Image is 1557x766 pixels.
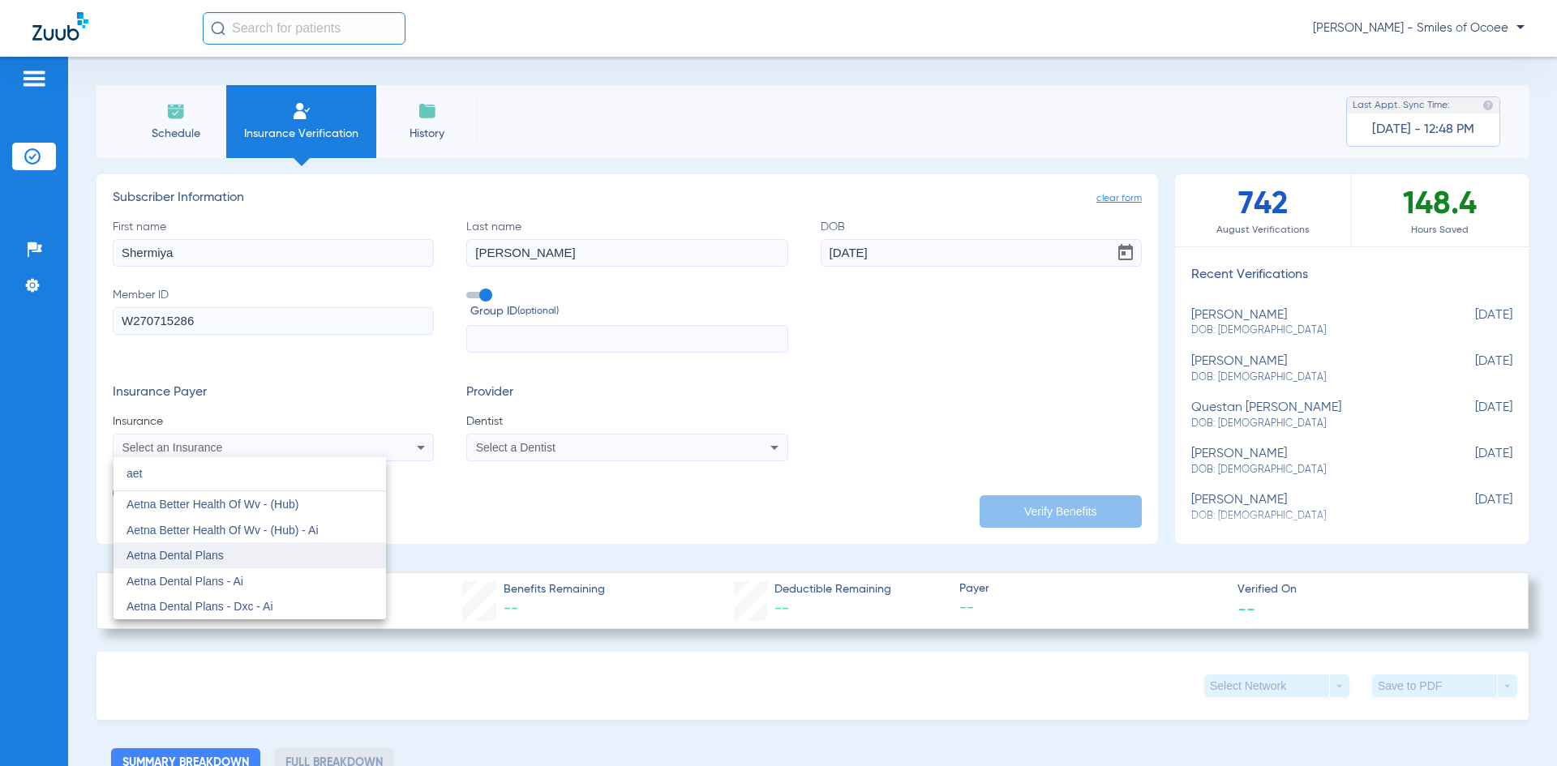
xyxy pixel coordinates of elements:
[127,498,298,511] span: Aetna Better Health Of Wv - (Hub)
[114,457,386,490] input: dropdown search
[1476,688,1557,766] iframe: Chat Widget
[127,524,319,537] span: Aetna Better Health Of Wv - (Hub) - Ai
[127,600,273,613] span: Aetna Dental Plans - Dxc - Ai
[127,549,224,562] span: Aetna Dental Plans
[127,575,243,588] span: Aetna Dental Plans - Ai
